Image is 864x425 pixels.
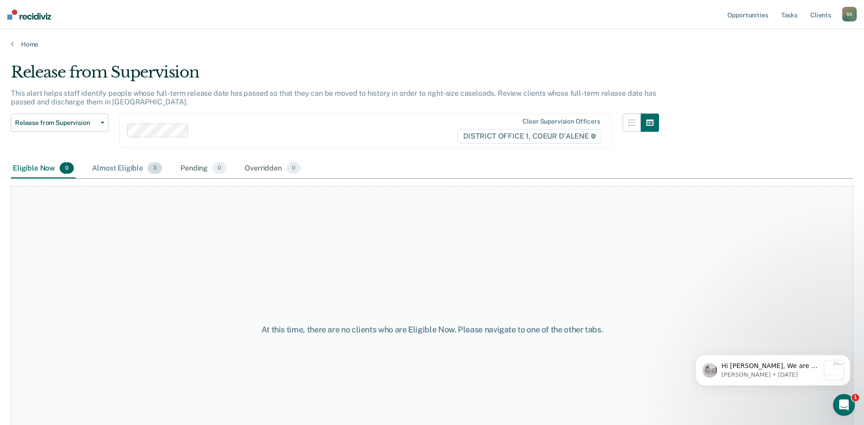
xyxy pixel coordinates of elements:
[852,394,859,401] span: 1
[11,63,659,89] div: Release from Supervision
[457,129,602,144] span: DISTRICT OFFICE 1, COEUR D'ALENE
[222,325,643,335] div: At this time, there are no clients who are Eligible Now. Please navigate to one of the other tabs.
[15,119,97,127] span: Release from Supervision
[11,114,108,132] button: Release from Supervision
[522,118,600,125] div: Clear supervision officers
[11,40,853,48] a: Home
[842,7,857,21] button: SK
[11,159,76,179] div: Eligible Now0
[179,159,228,179] div: Pending0
[212,162,226,174] span: 0
[7,10,51,20] img: Recidiviz
[60,162,74,174] span: 0
[682,337,864,400] iframe: Intercom notifications message
[11,89,656,106] p: This alert helps staff identify people whose full-term release date has passed so that they can b...
[833,394,855,416] iframe: Intercom live chat
[148,162,162,174] span: 3
[90,159,164,179] div: Almost Eligible3
[842,7,857,21] div: S K
[286,162,301,174] span: 0
[243,159,302,179] div: Overridden0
